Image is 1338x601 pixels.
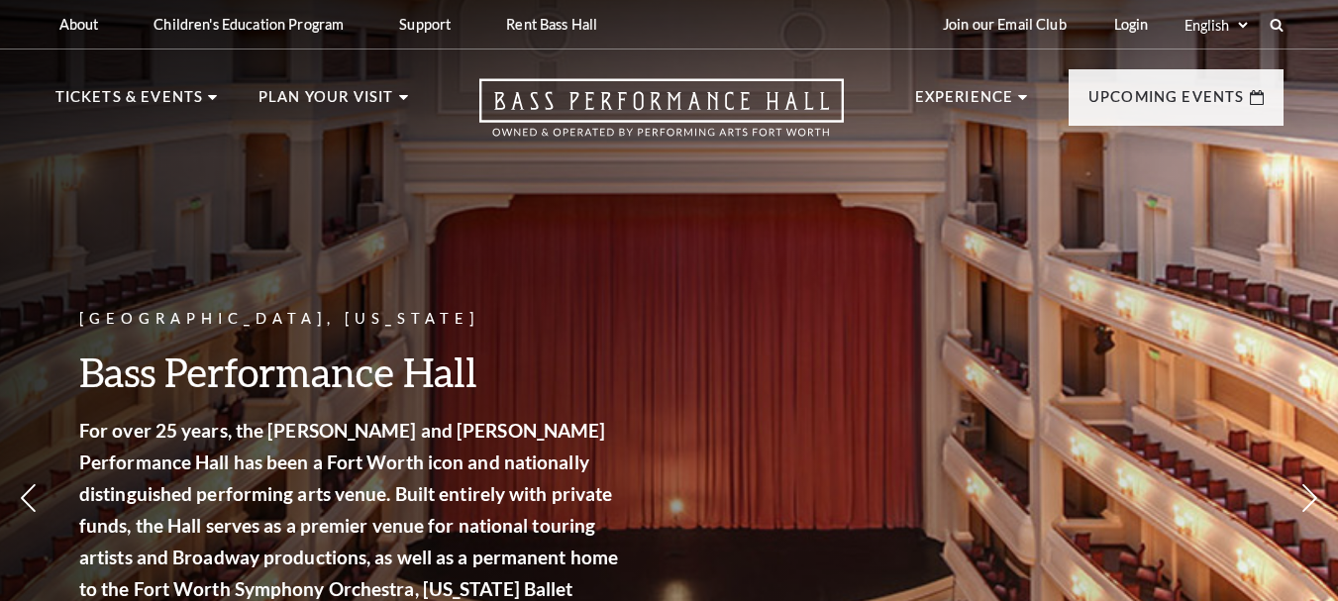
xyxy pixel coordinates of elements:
p: Experience [915,85,1014,121]
p: About [59,16,99,33]
select: Select: [1181,16,1251,35]
p: Support [399,16,451,33]
p: Plan Your Visit [258,85,394,121]
p: [GEOGRAPHIC_DATA], [US_STATE] [79,307,624,332]
p: Rent Bass Hall [506,16,597,33]
p: Children's Education Program [154,16,344,33]
p: Upcoming Events [1088,85,1245,121]
p: Tickets & Events [55,85,204,121]
h3: Bass Performance Hall [79,347,624,397]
